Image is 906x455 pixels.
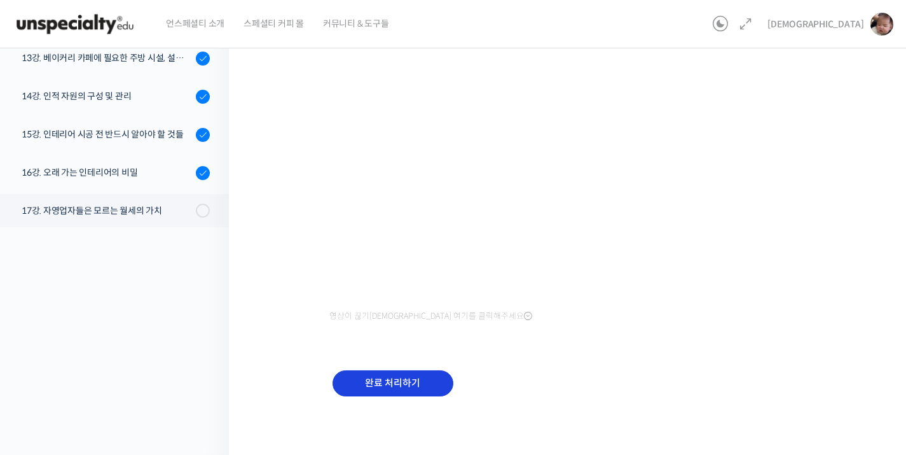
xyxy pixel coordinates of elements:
div: 14강. 인적 자원의 구성 및 관리 [22,89,192,103]
div: 15강. 인테리어 시공 전 반드시 알아야 할 것들 [22,127,192,141]
div: 13강. 베이커리 카페에 필요한 주방 시설, 설비 종류 [22,51,192,65]
span: 대화 [116,369,132,379]
span: 영상이 끊기[DEMOGRAPHIC_DATA] 여기를 클릭해주세요 [329,311,532,321]
span: 홈 [40,368,48,379]
a: 대화 [84,349,164,381]
input: 완료 처리하기 [333,370,453,396]
span: [DEMOGRAPHIC_DATA] [767,18,864,30]
a: 홈 [4,349,84,381]
span: 설정 [196,368,212,379]
div: 17강. 자영업자들은 모르는 월세의 가치 [22,204,192,218]
div: 16강. 오래 가는 인테리어의 비밀 [22,165,192,179]
a: 설정 [164,349,244,381]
